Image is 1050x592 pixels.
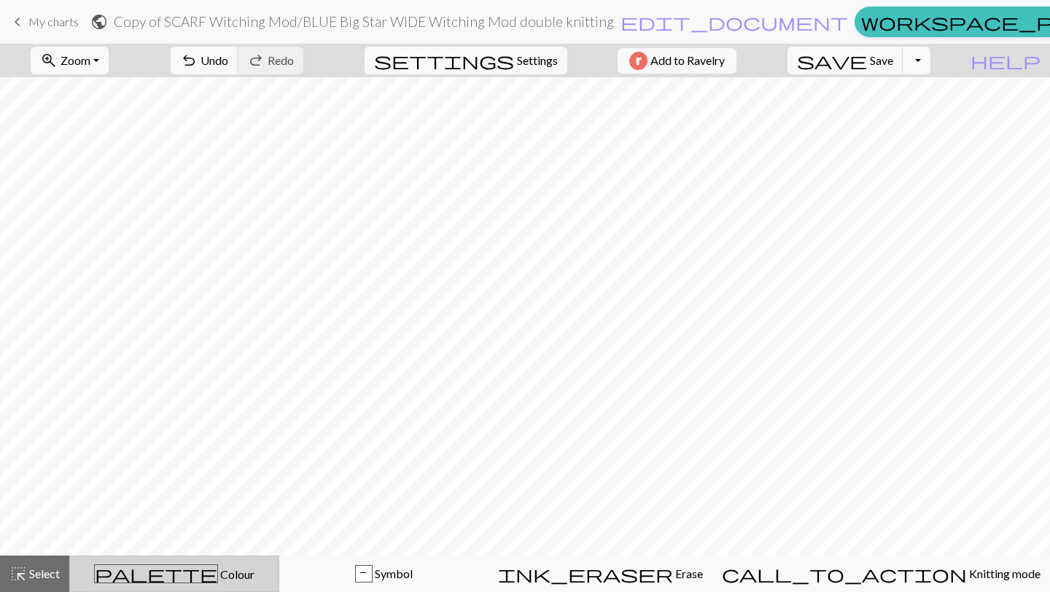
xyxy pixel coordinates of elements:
[787,47,903,74] button: Save
[489,556,712,592] button: Erase
[621,12,848,32] span: edit_document
[9,12,26,32] span: keyboard_arrow_left
[61,53,90,67] span: Zoom
[629,52,647,70] img: Ravelry
[971,50,1041,71] span: help
[28,15,79,28] span: My charts
[356,566,372,583] div: P
[279,556,489,592] button: P Symbol
[618,48,736,74] button: Add to Ravelry
[797,50,867,71] span: save
[180,50,198,71] span: undo
[31,47,109,74] button: Zoom
[498,564,673,584] span: ink_eraser
[870,53,893,67] span: Save
[374,50,514,71] span: settings
[650,52,725,70] span: Add to Ravelry
[218,567,254,581] span: Colour
[171,47,238,74] button: Undo
[27,566,60,580] span: Select
[95,564,217,584] span: palette
[967,566,1041,580] span: Knitting mode
[365,47,567,74] button: SettingsSettings
[722,564,967,584] span: call_to_action
[712,556,1050,592] button: Knitting mode
[90,12,108,32] span: public
[373,566,413,580] span: Symbol
[9,9,79,34] a: My charts
[69,556,279,592] button: Colour
[374,52,514,69] i: Settings
[673,566,703,580] span: Erase
[201,53,228,67] span: Undo
[114,13,614,30] h2: Copy of SCARF Witching Mod / BLUE Big Star WIDE Witching Mod double knitting
[40,50,58,71] span: zoom_in
[517,52,558,69] span: Settings
[9,564,27,584] span: highlight_alt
